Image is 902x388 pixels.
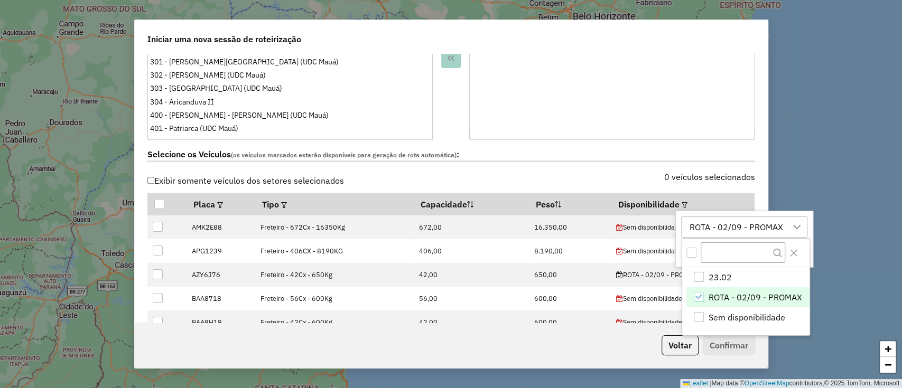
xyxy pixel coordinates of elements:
[686,248,696,258] div: All items unselected
[885,342,891,355] span: +
[147,177,154,184] input: Exibir somente veículos dos setores selecionados
[528,310,611,334] td: 600,00
[147,171,344,191] label: Exibir somente veículos dos setores selecionados
[880,341,896,357] a: Zoom in
[616,317,749,327] div: Sem disponibilidade
[885,358,891,371] span: −
[880,357,896,373] a: Zoom out
[413,287,528,310] td: 56,00
[413,239,528,263] td: 406,00
[147,33,301,45] span: Iniciar uma nova sessão de roteirização
[616,222,749,232] div: Sem disponibilidade
[528,239,611,263] td: 8.190,00
[255,287,413,310] td: Freteiro - 56Cx - 600Kg
[186,215,255,239] td: AMK2E88
[616,224,623,231] i: 'Roteirizador.NaoPossuiAgenda' | translate
[611,193,755,215] th: Disponibilidade
[616,296,623,302] i: 'Roteirizador.NaoPossuiAgenda' | translate
[616,246,749,256] div: Sem disponibilidade
[186,310,255,334] td: BAA8H18
[147,148,755,162] label: Selecione os Veículos :
[686,267,809,287] li: 23.02
[150,123,429,134] div: 401 - Patriarca (UDC Mauá)
[616,294,749,304] div: Sem disponibilidade
[709,271,732,283] span: 23.02
[683,380,708,387] a: Leaflet
[686,287,809,307] li: ROTA - 02/09 - PROMAX
[150,110,429,121] div: 400 - [PERSON_NAME] - [PERSON_NAME] (UDC Mauá)
[616,248,623,255] i: 'Roteirizador.NaoPossuiAgenda' | translate
[616,272,623,279] i: Possui agenda para o dia
[710,380,711,387] span: |
[231,151,457,159] span: (os veículos marcados estarão disponíveis para geração de rota automática)
[664,171,755,183] label: 0 veículos selecionados
[186,287,255,310] td: BAA8718
[680,379,902,388] div: Map data © contributors,© 2025 TomTom, Microsoft
[686,217,787,237] div: ROTA - 02/09 - PROMAX
[616,319,623,326] i: 'Roteirizador.NaoPossuiAgenda' | translate
[616,270,749,280] div: ROTA - 02/09 - PROMAX
[528,263,611,287] td: 650,00
[255,193,413,215] th: Tipo
[413,263,528,287] td: 42,00
[528,193,611,215] th: Peso
[745,380,789,387] a: OpenStreetMap
[709,311,785,324] span: Sem disponibilidade
[255,310,413,334] td: Freteiro - 42Cx - 600Kg
[413,215,528,239] td: 672,00
[709,291,802,304] span: ROTA - 02/09 - PROMAX
[186,239,255,263] td: APG1239
[662,335,699,355] button: Voltar
[785,244,802,261] button: Close
[255,215,413,239] td: Freteiro - 672Cx - 16350Kg
[682,267,809,327] ul: Option List
[150,83,429,94] div: 303 - [GEOGRAPHIC_DATA] (UDC Mauá)
[686,307,809,327] li: Sem disponibilidade
[528,215,611,239] td: 16.350,00
[186,193,255,215] th: Placa
[150,56,429,68] div: 301 - [PERSON_NAME][GEOGRAPHIC_DATA] (UDC Mauá)
[150,97,429,108] div: 304 - Aricanduva II
[150,70,429,81] div: 302 - [PERSON_NAME] (UDC Mauá)
[528,287,611,310] td: 600,00
[413,193,528,215] th: Capacidade
[186,263,255,287] td: AZY6J76
[255,263,413,287] td: Freteiro - 42Cx - 650Kg
[413,310,528,334] td: 42,00
[255,239,413,263] td: Freteiro - 406CX - 8190KG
